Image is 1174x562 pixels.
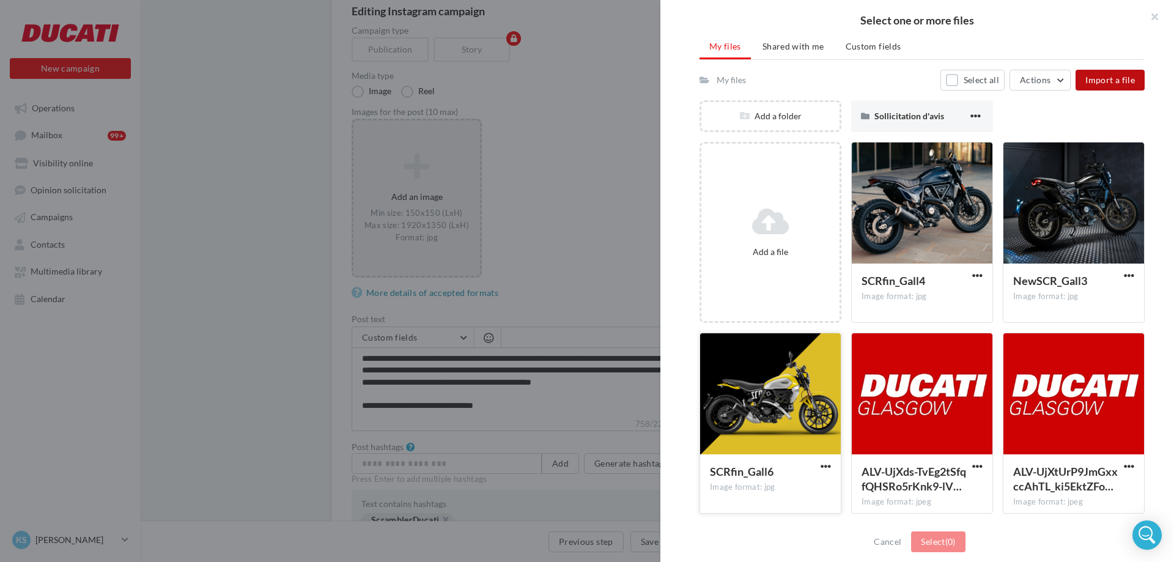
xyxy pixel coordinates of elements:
[945,536,956,547] span: (0)
[1132,520,1162,550] div: Open Intercom Messenger
[1076,70,1145,91] button: Import a file
[940,70,1005,91] button: Select all
[911,531,965,552] button: Select(0)
[706,246,835,258] div: Add a file
[710,465,773,478] span: SCRfin_Gall6
[1013,291,1134,302] div: Image format: jpg
[717,74,746,86] div: My files
[862,465,966,493] span: ALV-UjXds-TvEg2tSfqfQHSRo5rKnk9-lV0J42LBxiROEs98VLTTnmzG
[846,41,901,51] span: Custom fields
[1013,497,1134,508] div: Image format: jpeg
[874,111,944,121] span: Sollicitation d'avis
[709,41,741,51] span: My files
[862,291,983,302] div: Image format: jpg
[762,41,824,51] span: Shared with me
[862,274,925,287] span: SCRfin_Gall4
[1013,274,1087,287] span: NewSCR_Gall3
[701,110,840,122] div: Add a folder
[1013,465,1118,493] span: ALV-UjXtUrP9JmGxxccAhTL_ki5EktZFomeC7V3HS5x5IARgbL8TKJxp
[680,15,1154,26] h2: Select one or more files
[1010,70,1071,91] button: Actions
[869,534,906,549] button: Cancel
[1085,75,1135,85] span: Import a file
[862,497,983,508] div: Image format: jpeg
[1020,75,1050,85] span: Actions
[710,482,831,493] div: Image format: jpg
